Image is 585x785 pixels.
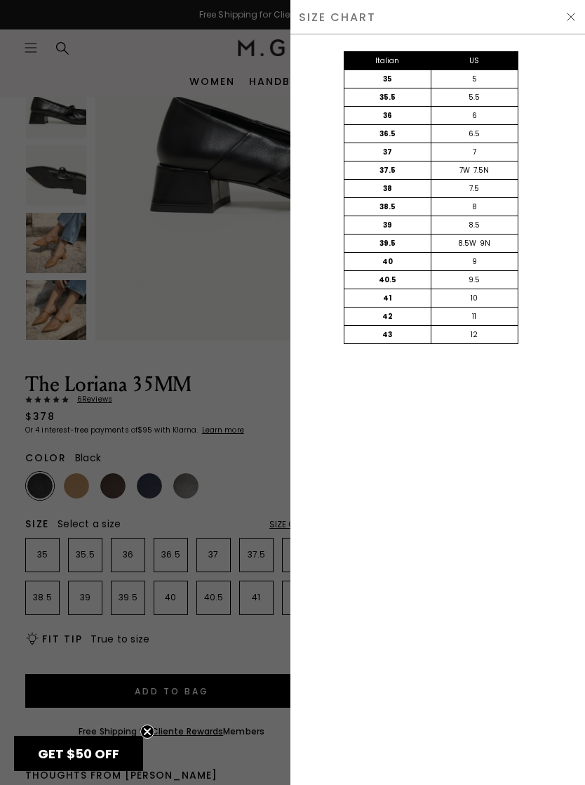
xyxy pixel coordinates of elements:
[431,180,518,197] div: 7.5
[344,289,431,307] div: 41
[344,326,431,343] div: 43
[344,125,431,143] div: 36.5
[431,271,518,289] div: 9.5
[38,745,119,763] span: GET $50 OFF
[458,238,476,249] div: 8.5W
[344,52,431,70] div: Italian
[344,216,431,234] div: 39
[431,143,518,161] div: 7
[473,165,489,176] div: 7.5N
[344,107,431,124] div: 36
[431,125,518,143] div: 6.5
[480,238,490,249] div: 9N
[431,289,518,307] div: 10
[344,271,431,289] div: 40.5
[431,107,518,124] div: 6
[459,165,470,176] div: 7W
[344,70,431,88] div: 35
[344,180,431,197] div: 38
[431,70,518,88] div: 5
[565,11,577,22] img: Hide Drawer
[344,235,431,252] div: 39.5
[344,198,431,216] div: 38.5
[431,253,518,270] div: 9
[431,52,518,70] div: US
[431,198,518,216] div: 8
[431,308,518,325] div: 11
[140,725,154,739] button: Close teaser
[344,143,431,161] div: 37
[344,88,431,106] div: 35.5
[344,308,431,325] div: 42
[344,253,431,270] div: 40
[431,216,518,234] div: 8.5
[14,736,143,771] div: GET $50 OFFClose teaser
[431,88,518,106] div: 5.5
[431,326,518,343] div: 12
[344,161,431,179] div: 37.5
